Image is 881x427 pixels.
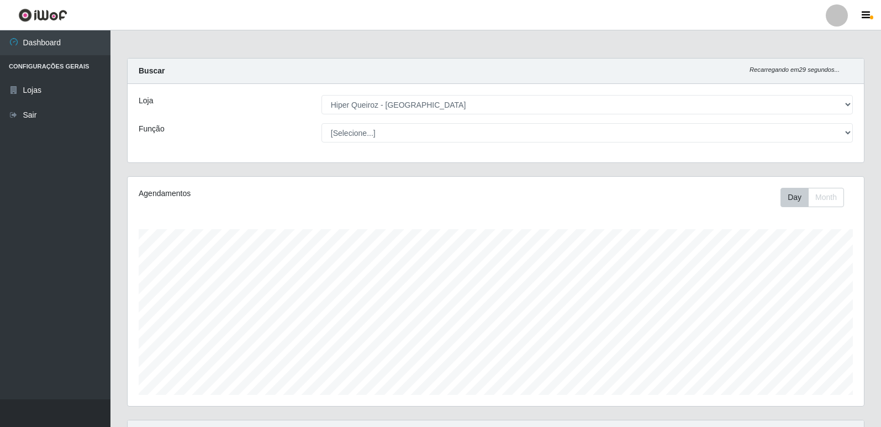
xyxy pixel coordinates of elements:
strong: Buscar [139,66,165,75]
i: Recarregando em 29 segundos... [750,66,840,73]
button: Day [780,188,809,207]
div: Agendamentos [139,188,426,199]
div: Toolbar with button groups [780,188,853,207]
label: Loja [139,95,153,107]
button: Month [808,188,844,207]
label: Função [139,123,165,135]
div: First group [780,188,844,207]
img: CoreUI Logo [18,8,67,22]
